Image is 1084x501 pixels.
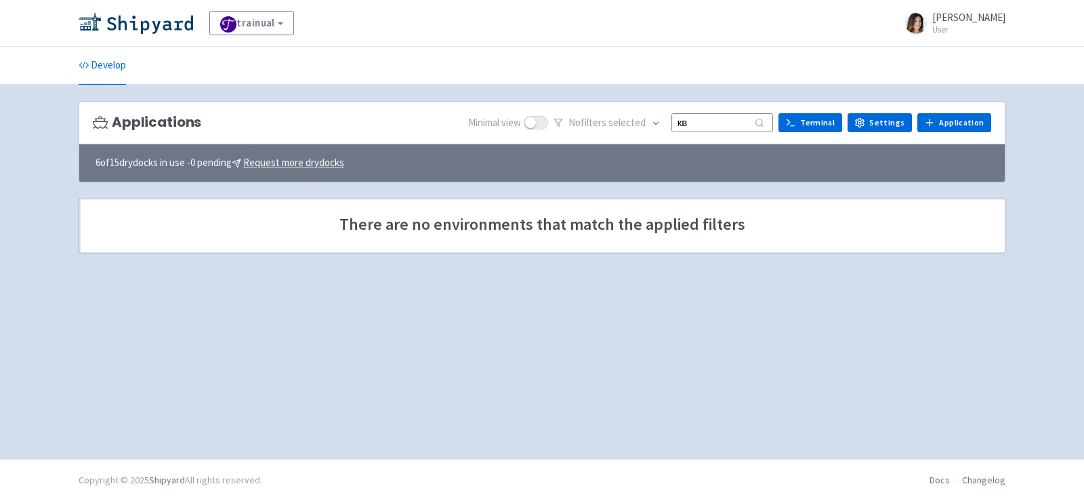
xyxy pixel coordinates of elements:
span: [PERSON_NAME] [932,11,1005,24]
input: Search... [671,113,773,132]
span: Minimal view [468,115,521,131]
h3: Applications [93,115,201,130]
a: Terminal [778,113,842,132]
a: Application [917,113,991,132]
div: Copyright © 2025 All rights reserved. [79,473,262,487]
a: Settings [848,113,912,132]
a: Changelog [962,474,1005,486]
u: Request more drydocks [243,156,344,169]
a: Docs [930,474,950,486]
a: Shipyard [149,474,185,486]
span: selected [608,116,646,129]
a: [PERSON_NAME] User [897,12,1005,34]
small: User [932,25,1005,34]
span: There are no environments that match the applied filters [96,216,988,233]
img: Shipyard logo [79,12,193,34]
span: 6 of 15 drydocks in use - 0 pending [96,155,344,171]
a: Develop [79,47,126,85]
a: trainual [209,11,294,35]
span: No filter s [568,115,646,131]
